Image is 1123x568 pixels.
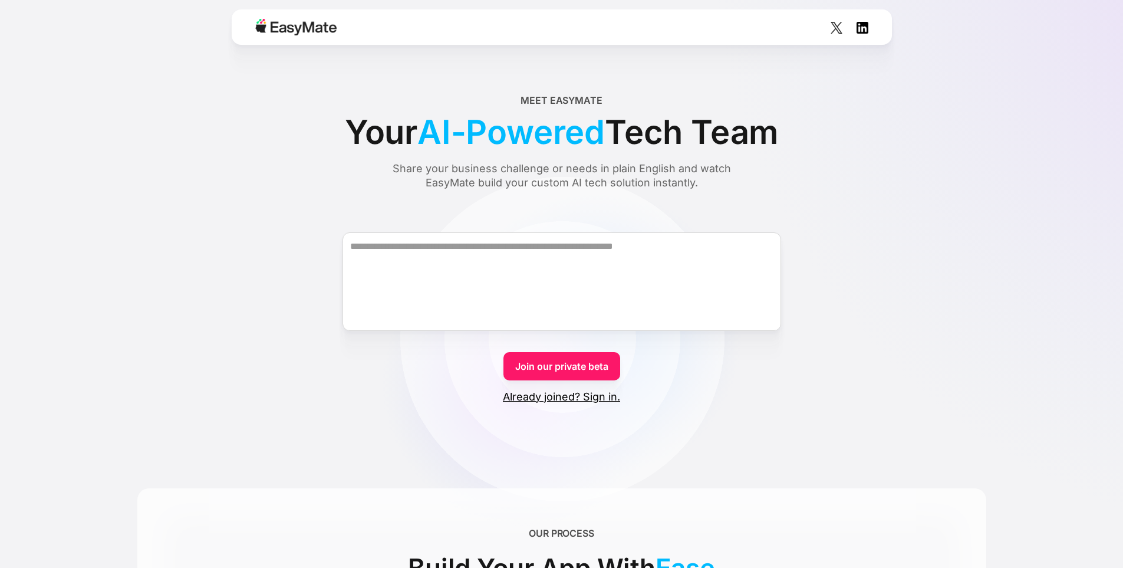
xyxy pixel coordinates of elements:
[345,107,778,157] div: Your
[857,22,868,34] img: Social Icon
[831,22,842,34] img: Social Icon
[255,19,337,35] img: Easymate logo
[503,390,620,404] a: Already joined? Sign in.
[529,526,594,540] div: OUR PROCESS
[137,211,986,404] form: Form
[370,162,753,190] div: Share your business challenge or needs in plain English and watch EasyMate build your custom AI t...
[417,107,605,157] span: AI-Powered
[605,107,778,157] span: Tech Team
[521,93,602,107] div: Meet EasyMate
[503,352,620,380] a: Join our private beta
